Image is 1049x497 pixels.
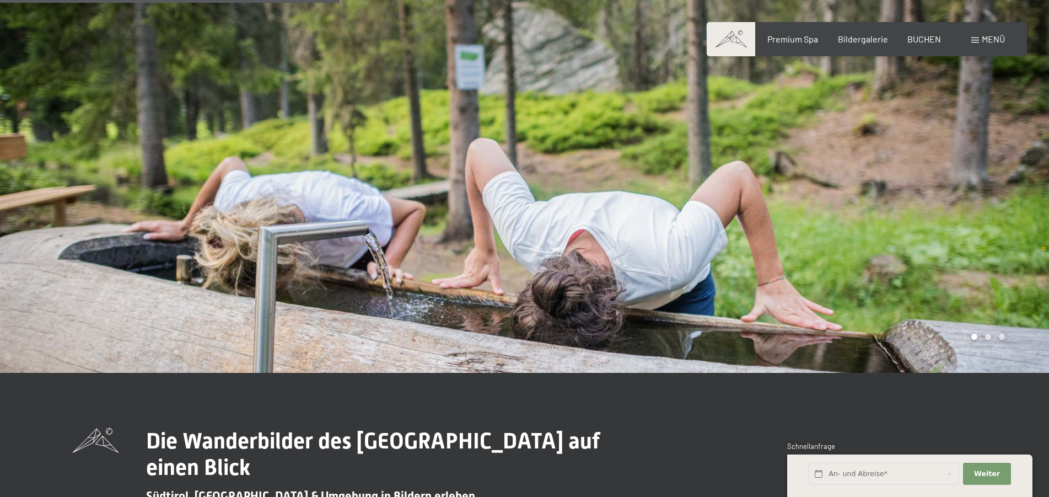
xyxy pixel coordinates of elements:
span: Menü [982,34,1005,44]
span: Schnellanfrage [787,442,835,451]
button: Weiter [963,463,1010,485]
div: Carousel Pagination [967,334,1005,340]
span: Die Wanderbilder des [GEOGRAPHIC_DATA] auf einen Blick [146,428,600,480]
div: Carousel Page 1 (Current Slide) [971,334,977,340]
a: Bildergalerie [838,34,888,44]
div: Carousel Page 2 [985,334,991,340]
a: BUCHEN [907,34,941,44]
a: Premium Spa [767,34,818,44]
div: Carousel Page 3 [999,334,1005,340]
span: Weiter [974,469,1000,479]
